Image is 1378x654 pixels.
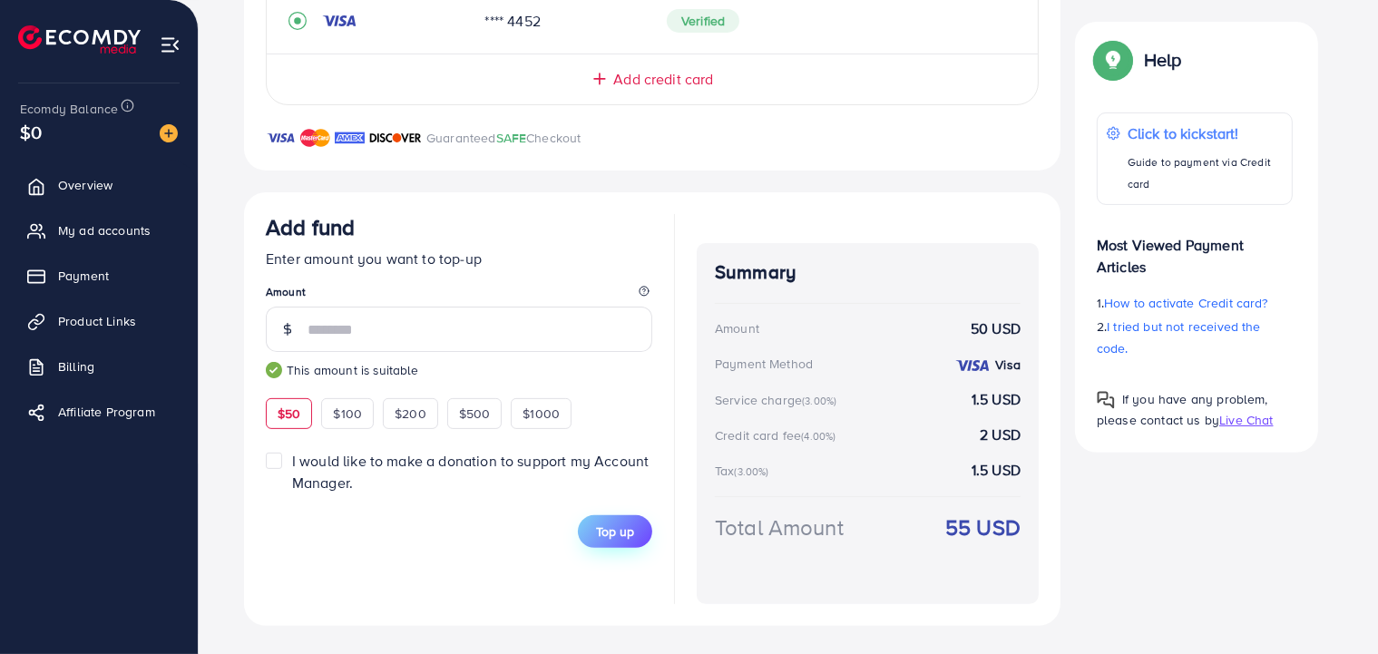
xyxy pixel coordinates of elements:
[1097,292,1293,314] p: 1.
[596,522,634,541] span: Top up
[14,394,184,430] a: Affiliate Program
[20,119,42,145] span: $0
[578,515,652,548] button: Top up
[945,512,1021,543] strong: 55 USD
[1219,411,1273,429] span: Live Chat
[333,405,362,423] span: $100
[972,389,1021,410] strong: 1.5 USD
[266,361,652,379] small: This amount is suitable
[667,9,739,33] span: Verified
[1097,316,1293,359] p: 2.
[971,318,1021,339] strong: 50 USD
[58,221,151,239] span: My ad accounts
[395,405,426,423] span: $200
[613,69,713,90] span: Add credit card
[1097,220,1293,278] p: Most Viewed Payment Articles
[1144,49,1182,71] p: Help
[14,303,184,339] a: Product Links
[972,460,1021,481] strong: 1.5 USD
[496,129,527,147] span: SAFE
[18,25,141,54] img: logo
[266,214,355,240] h3: Add fund
[58,403,155,421] span: Affiliate Program
[1104,294,1267,312] span: How to activate Credit card?
[58,312,136,330] span: Product Links
[58,176,112,194] span: Overview
[266,127,296,149] img: brand
[20,100,118,118] span: Ecomdy Balance
[426,127,581,149] p: Guaranteed Checkout
[1097,391,1115,409] img: Popup guide
[995,356,1021,374] strong: Visa
[58,357,94,376] span: Billing
[802,394,836,408] small: (3.00%)
[459,405,491,423] span: $500
[300,127,330,149] img: brand
[715,426,842,444] div: Credit card fee
[1097,317,1261,357] span: I tried but not received the code.
[335,127,365,149] img: brand
[1097,44,1129,76] img: Popup guide
[715,319,759,337] div: Amount
[266,248,652,269] p: Enter amount you want to top-up
[801,429,836,444] small: (4.00%)
[14,212,184,249] a: My ad accounts
[160,124,178,142] img: image
[715,391,842,409] div: Service charge
[715,512,844,543] div: Total Amount
[14,167,184,203] a: Overview
[369,127,422,149] img: brand
[288,12,307,30] svg: record circle
[278,405,300,423] span: $50
[58,267,109,285] span: Payment
[14,348,184,385] a: Billing
[1301,572,1364,640] iframe: Chat
[321,14,357,28] img: credit
[715,261,1021,284] h4: Summary
[954,358,991,373] img: credit
[1128,122,1283,144] p: Click to kickstart!
[523,405,560,423] span: $1000
[1097,390,1268,429] span: If you have any problem, please contact us by
[1128,151,1283,195] p: Guide to payment via Credit card
[266,284,652,307] legend: Amount
[715,355,813,373] div: Payment Method
[292,451,649,492] span: I would like to make a donation to support my Account Manager.
[734,464,768,479] small: (3.00%)
[266,362,282,378] img: guide
[715,462,775,480] div: Tax
[980,425,1021,445] strong: 2 USD
[160,34,181,55] img: menu
[14,258,184,294] a: Payment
